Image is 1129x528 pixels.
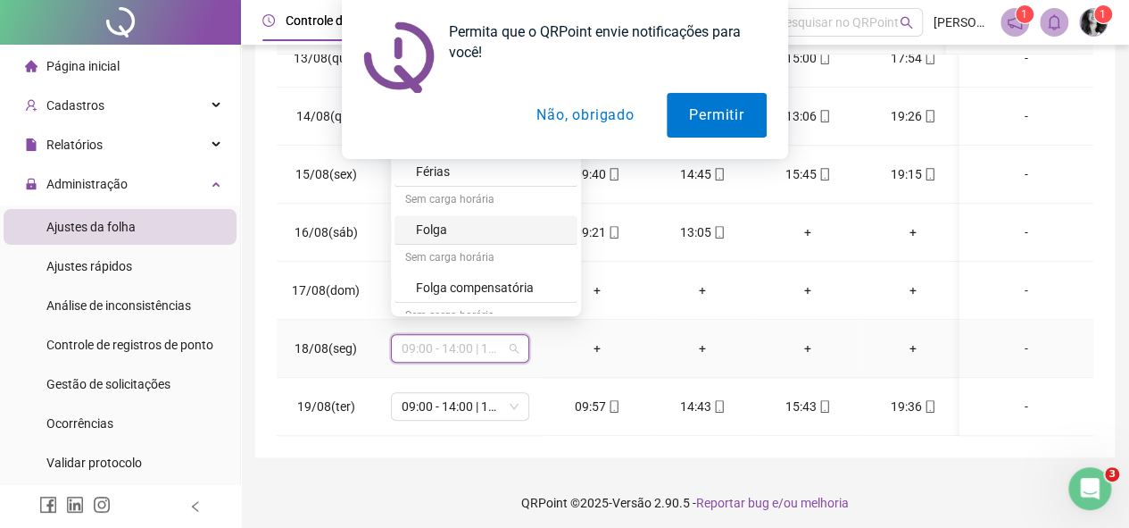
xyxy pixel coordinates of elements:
button: Permitir [667,93,766,138]
span: mobile [711,400,726,413]
div: - [974,339,1079,358]
span: 15/08(sex) [295,167,357,181]
span: 3 [1105,467,1119,482]
div: - [974,222,1079,242]
div: + [769,281,846,300]
span: mobile [817,400,831,413]
span: Versão [612,496,652,510]
div: Férias [394,157,577,187]
div: + [769,222,846,242]
span: 18/08(seg) [295,341,357,356]
div: 19:15 [875,164,951,184]
div: + [559,281,635,300]
span: facebook [39,496,57,514]
span: Gestão de solicitações [46,377,170,391]
span: linkedin [66,496,84,514]
div: 09:21 [559,222,635,242]
span: mobile [922,400,936,413]
div: - [974,281,1079,300]
div: 14:43 [664,397,741,416]
div: 09:57 [559,397,635,416]
div: Permita que o QRPoint envie notificações para você! [435,21,767,63]
div: + [664,339,741,358]
span: Ajustes da folha [46,220,136,234]
span: instagram [93,496,111,514]
span: mobile [922,168,936,180]
span: mobile [606,168,620,180]
span: mobile [711,226,726,239]
span: Ocorrências [46,416,113,431]
span: mobile [711,168,726,180]
div: - [974,164,1079,184]
div: + [875,281,951,300]
div: Folga [394,215,577,245]
span: Controle de registros de ponto [46,338,213,352]
span: Análise de inconsistências [46,298,191,313]
div: 15:43 [769,397,846,416]
span: lock [25,178,37,190]
span: 19/08(ter) [297,399,355,414]
div: + [664,281,741,300]
span: mobile [606,226,620,239]
div: 19:36 [875,397,951,416]
span: 16/08(sáb) [295,225,358,239]
div: + [559,339,635,358]
div: + [875,222,951,242]
div: Sem carga horária [394,187,577,215]
span: Reportar bug e/ou melhoria [696,496,849,510]
span: 09:00 - 14:00 | 15:00 - 18:00 [402,393,519,420]
div: Folga compensatória [416,278,567,298]
div: 15:45 [769,164,846,184]
span: Ajustes rápidos [46,259,132,273]
div: Sem carga horária [394,303,577,331]
div: Folga compensatória [394,273,577,303]
span: mobile [606,400,620,413]
span: 17/08(dom) [292,283,360,298]
div: 09:40 [559,164,635,184]
span: 09:00 - 14:00 | 15:00 - 18:00 [402,335,519,362]
div: + [769,339,846,358]
img: notification icon [363,21,435,93]
span: Validar protocolo [46,456,142,470]
div: 14:45 [664,164,741,184]
span: Administração [46,177,128,191]
div: + [875,339,951,358]
div: 13:05 [664,222,741,242]
div: - [974,397,1079,416]
button: Não, obrigado [514,93,656,138]
div: Folga [416,220,567,239]
iframe: Intercom live chat [1068,467,1111,510]
div: Férias [416,162,567,181]
span: left [189,500,202,513]
div: Sem carga horária [394,245,577,273]
span: mobile [817,168,831,180]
